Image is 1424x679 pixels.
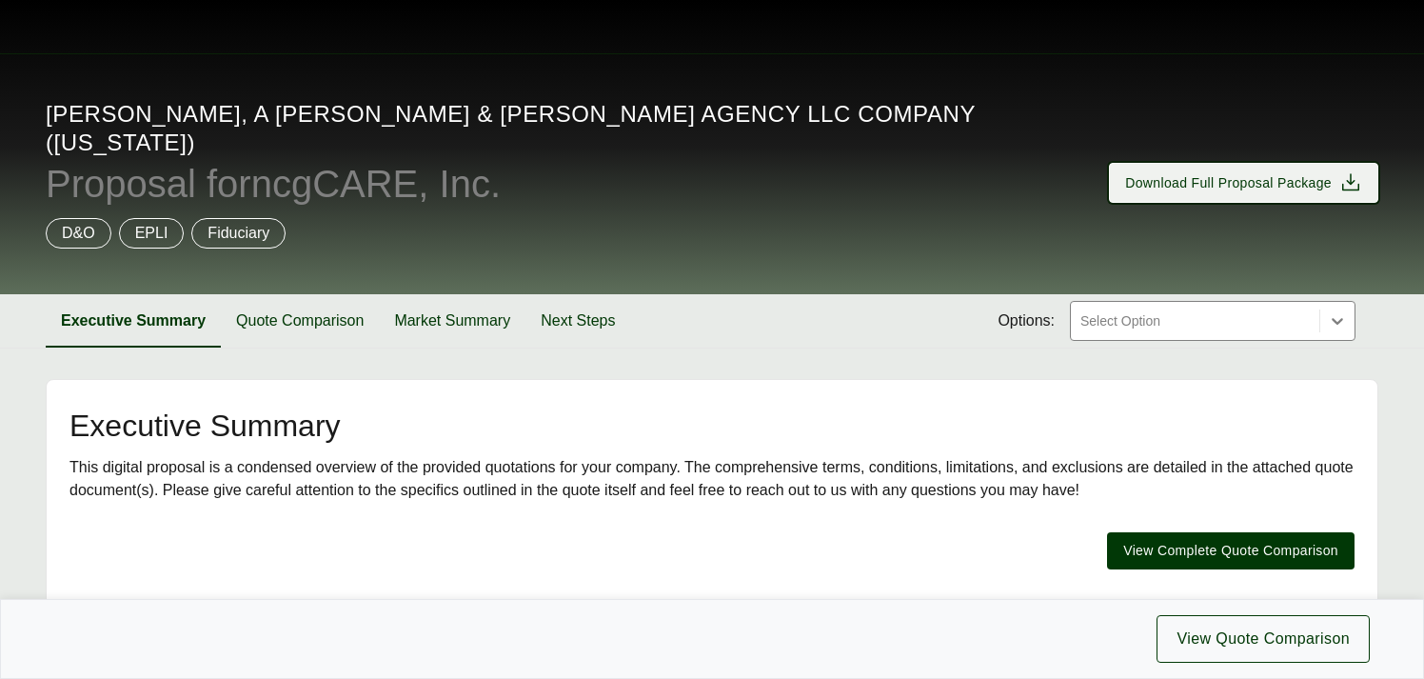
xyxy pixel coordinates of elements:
p: EPLI [135,222,168,245]
p: Fiduciary [208,222,269,245]
span: View Complete Quote Comparison [1123,541,1338,561]
button: Market Summary [379,294,525,348]
button: View Complete Quote Comparison [1107,532,1355,569]
button: Quote Comparison [221,294,379,348]
button: Download Full Proposal Package [1109,163,1378,203]
button: View Quote Comparison [1157,615,1370,663]
button: Executive Summary [46,294,221,348]
p: D&O [62,222,95,245]
span: Proposal for ncgCARE, Inc. [46,165,501,203]
span: Download Full Proposal Package [1125,173,1332,193]
div: This digital proposal is a condensed overview of the provided quotations for your company. The co... [69,456,1355,502]
button: Next Steps [525,294,630,348]
h2: Executive Summary [69,410,1355,441]
span: View Quote Comparison [1177,628,1350,650]
span: [PERSON_NAME], a [PERSON_NAME] & [PERSON_NAME] Agency LLC Company ([US_STATE]) [46,100,1086,157]
span: Options: [998,310,1055,332]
